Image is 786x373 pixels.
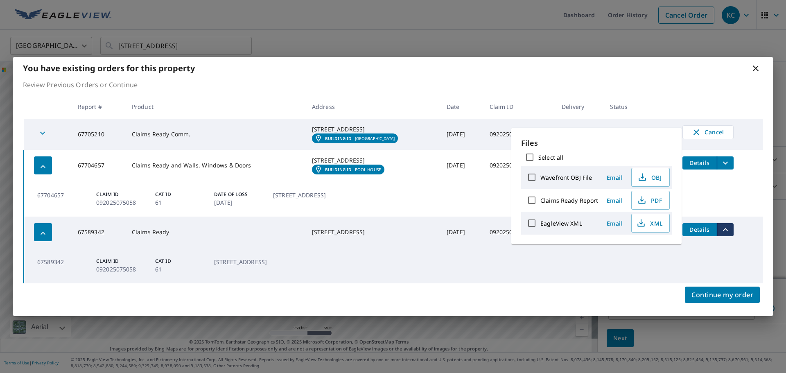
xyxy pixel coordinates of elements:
[23,63,195,74] b: You have existing orders for this property
[685,287,760,303] button: Continue my order
[125,150,305,181] td: Claims Ready and Walls, Windows & Doors
[687,226,712,233] span: Details
[605,197,625,204] span: Email
[273,191,326,199] p: [STREET_ADDRESS]
[96,198,145,207] p: 092025075058
[312,228,434,236] div: [STREET_ADDRESS]
[125,119,305,150] td: Claims Ready Comm.
[682,156,717,170] button: detailsBtn-67704657
[155,198,204,207] p: 61
[155,258,204,265] p: Cat ID
[440,150,483,181] td: [DATE]
[214,258,267,266] p: [STREET_ADDRESS]
[155,265,204,274] p: 61
[602,194,628,207] button: Email
[483,217,555,248] td: 092025075058
[483,119,555,150] td: 092025075058
[631,191,670,210] button: PDF
[483,95,555,119] th: Claim ID
[37,258,86,266] p: 67589342
[540,174,592,181] label: Wavefront OBJ File
[605,174,625,181] span: Email
[637,218,663,228] span: XML
[312,156,434,165] div: [STREET_ADDRESS]
[440,217,483,248] td: [DATE]
[125,95,305,119] th: Product
[71,119,125,150] td: 67705210
[71,95,125,119] th: Report #
[312,165,384,174] a: Building IDPOOL HOUSE
[96,191,145,198] p: Claim ID
[637,195,663,205] span: PDF
[631,168,670,187] button: OBJ
[602,217,628,230] button: Email
[305,95,440,119] th: Address
[631,214,670,233] button: XML
[717,156,734,170] button: filesDropdownBtn-67704657
[214,198,263,207] p: [DATE]
[717,223,734,236] button: filesDropdownBtn-67589342
[483,150,555,181] td: 092025075058
[691,127,725,137] span: Cancel
[155,191,204,198] p: Cat ID
[682,223,717,236] button: detailsBtn-67589342
[125,217,305,248] td: Claims Ready
[540,197,599,204] label: Claims Ready Report
[312,133,398,143] a: Building ID[GEOGRAPHIC_DATA]
[214,191,263,198] p: Date of Loss
[538,154,563,161] label: Select all
[521,138,672,149] p: Files
[71,150,125,181] td: 67704657
[540,219,582,227] label: EagleView XML
[325,167,352,172] em: Building ID
[71,217,125,248] td: 67589342
[605,219,625,227] span: Email
[23,80,763,90] p: Review Previous Orders or Continue
[37,191,86,199] p: 67704657
[555,95,604,119] th: Delivery
[602,171,628,184] button: Email
[603,95,675,119] th: Status
[440,95,483,119] th: Date
[555,119,604,150] td: Regular
[687,159,712,167] span: Details
[312,125,434,133] div: [STREET_ADDRESS]
[691,289,753,301] span: Continue my order
[682,125,734,139] button: Cancel
[96,258,145,265] p: Claim ID
[96,265,145,274] p: 092025075058
[325,136,352,141] em: Building ID
[637,172,663,182] span: OBJ
[440,119,483,150] td: [DATE]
